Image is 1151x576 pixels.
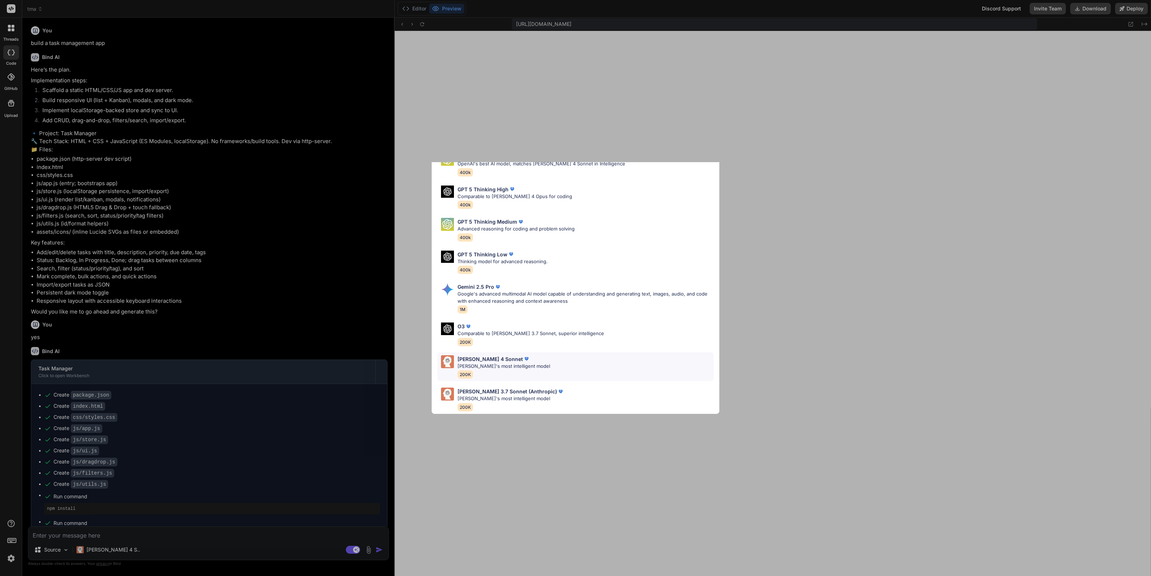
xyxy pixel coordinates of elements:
[458,403,473,411] span: 200K
[441,323,454,335] img: Pick Models
[441,251,454,263] img: Pick Models
[458,388,557,395] p: [PERSON_NAME] 3.7 Sonnet (Anthropic)
[507,251,515,258] img: premium
[458,258,548,265] p: Thinking model for advanced reasoning.
[458,323,465,330] p: O3
[458,266,473,274] span: 400k
[458,251,507,258] p: GPT 5 Thinking Low
[465,323,472,330] img: premium
[441,283,454,296] img: Pick Models
[494,283,501,291] img: premium
[441,388,454,401] img: Pick Models
[458,338,473,346] span: 200K
[441,218,454,231] img: Pick Models
[509,186,516,193] img: premium
[441,355,454,368] img: Pick Models
[458,186,509,193] p: GPT 5 Thinking High
[458,160,625,168] p: OpenAI's best AI model, matches [PERSON_NAME] 4 Sonnet in Intelligence
[458,330,604,337] p: Comparable to [PERSON_NAME] 3.7 Sonnet, superior intelligence
[557,388,564,395] img: premium
[458,233,473,242] span: 400k
[517,218,524,225] img: premium
[458,370,473,379] span: 200K
[458,168,473,177] span: 400k
[458,305,468,314] span: 1M
[441,186,454,198] img: Pick Models
[458,395,564,402] p: [PERSON_NAME]'s most intelligent model
[523,355,530,362] img: premium
[458,225,575,233] p: Advanced reasoning for coding and problem solving
[458,291,714,305] p: Google's advanced multimodal AI model capable of understanding and generating text, images, audio...
[458,201,473,209] span: 400k
[458,218,517,225] p: GPT 5 Thinking Medium
[458,363,550,370] p: [PERSON_NAME]'s most intelligent model
[458,193,572,200] p: Comparable to [PERSON_NAME] 4 Opus for coding
[458,283,494,291] p: Gemini 2.5 Pro
[458,355,523,363] p: [PERSON_NAME] 4 Sonnet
